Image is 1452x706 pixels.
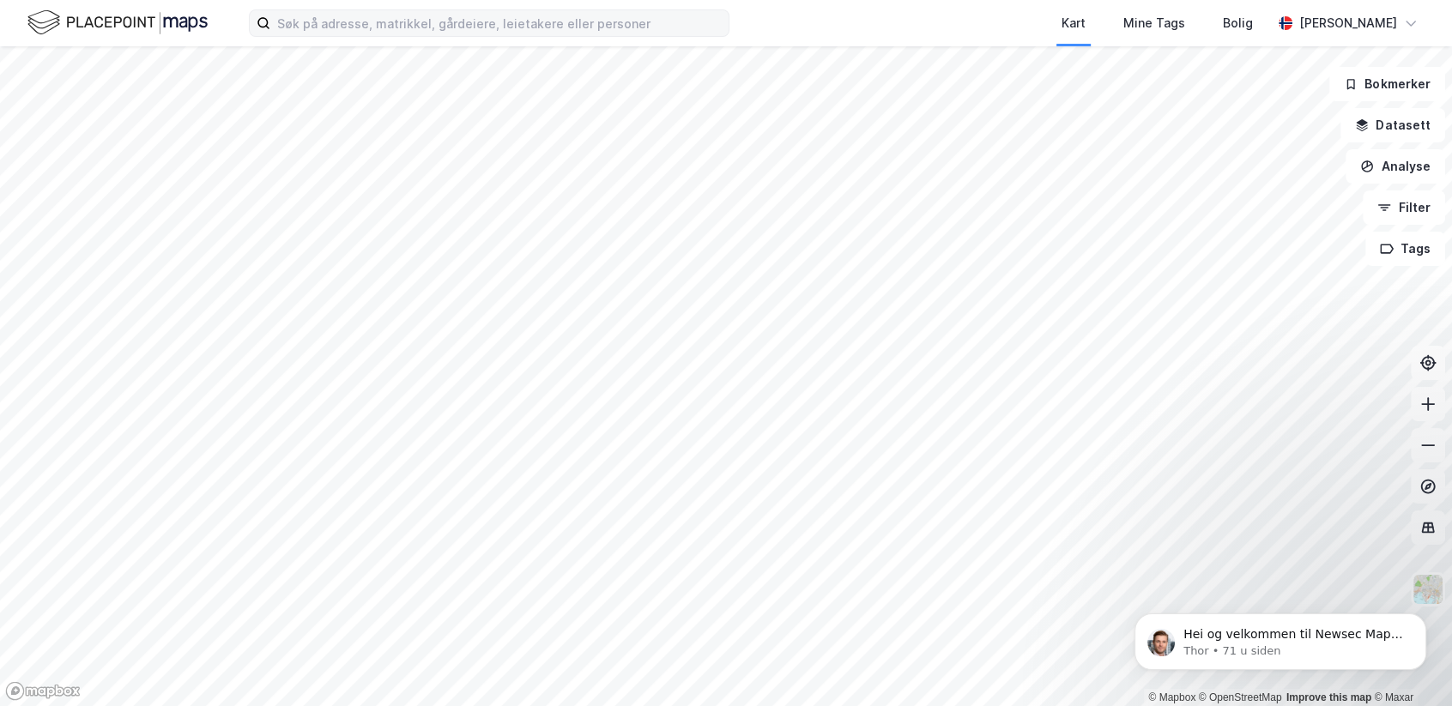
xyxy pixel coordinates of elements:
div: [PERSON_NAME] [1299,13,1397,33]
img: Z [1412,573,1444,606]
button: Bokmerker [1329,67,1445,101]
p: Message from Thor, sent 71 u siden [75,66,296,81]
iframe: Intercom notifications melding [1109,577,1452,697]
div: Mine Tags [1123,13,1185,33]
a: Improve this map [1286,691,1371,703]
button: Datasett [1340,108,1445,142]
button: Tags [1365,232,1445,266]
span: Hei og velkommen til Newsec Maps, [PERSON_NAME] 🥳 Om det er du lurer på så kan du enkelt chatte d... [75,50,293,132]
img: logo.f888ab2527a4732fd821a326f86c7f29.svg [27,8,208,38]
a: Mapbox [1148,691,1195,703]
button: Analyse [1346,149,1445,184]
div: Bolig [1223,13,1253,33]
button: Filter [1363,190,1445,225]
a: Mapbox homepage [5,681,81,701]
div: Kart [1062,13,1086,33]
a: OpenStreetMap [1199,691,1282,703]
input: Søk på adresse, matrikkel, gårdeiere, leietakere eller personer [270,10,729,36]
